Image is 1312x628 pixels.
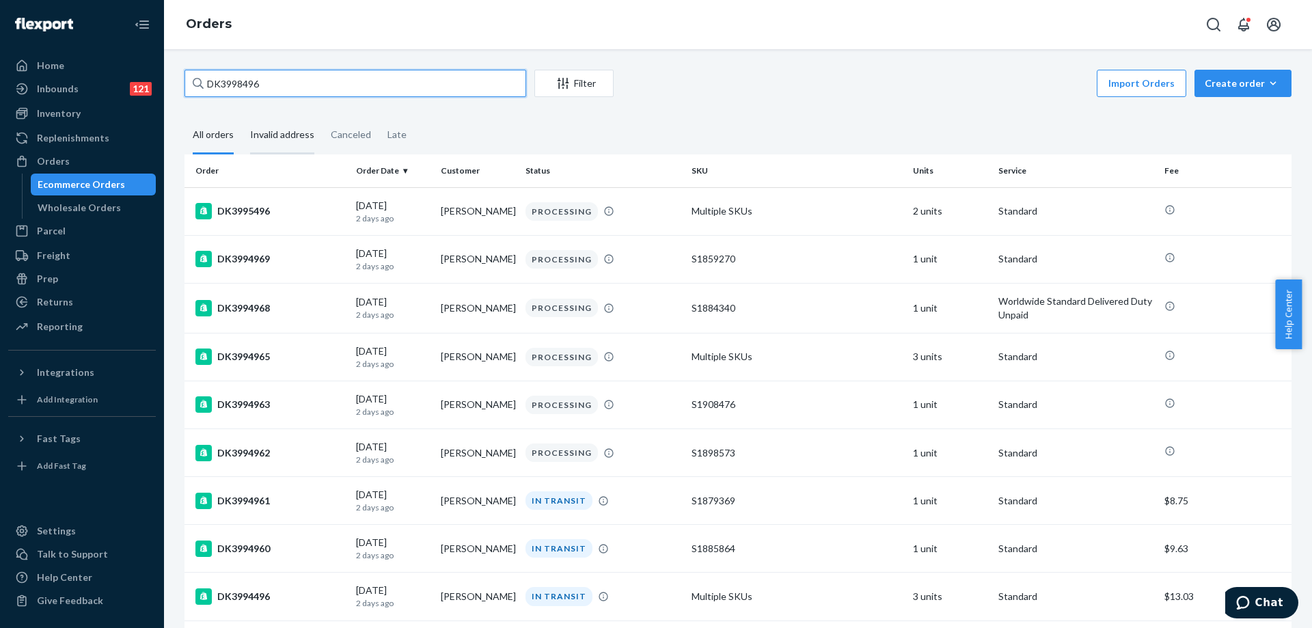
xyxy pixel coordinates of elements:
[525,587,592,605] div: IN TRANSIT
[356,488,430,513] div: [DATE]
[195,493,345,509] div: DK3994961
[998,398,1153,411] p: Standard
[356,199,430,224] div: [DATE]
[998,252,1153,266] p: Standard
[8,316,156,338] a: Reporting
[692,494,902,508] div: S1879369
[525,250,598,269] div: PROCESSING
[534,70,614,97] button: Filter
[356,344,430,370] div: [DATE]
[435,525,520,573] td: [PERSON_NAME]
[907,283,992,333] td: 1 unit
[356,309,430,320] p: 2 days ago
[37,394,98,405] div: Add Integration
[38,178,125,191] div: Ecommerce Orders
[907,154,992,187] th: Units
[37,154,70,168] div: Orders
[435,187,520,235] td: [PERSON_NAME]
[356,247,430,272] div: [DATE]
[37,295,73,309] div: Returns
[37,547,108,561] div: Talk to Support
[8,428,156,450] button: Fast Tags
[998,204,1153,218] p: Standard
[356,597,430,609] p: 2 days ago
[8,455,156,477] a: Add Fast Tag
[435,429,520,477] td: [PERSON_NAME]
[356,584,430,609] div: [DATE]
[356,260,430,272] p: 2 days ago
[8,78,156,100] a: Inbounds121
[1225,587,1298,621] iframe: Opens a widget where you can chat to one of our agents
[1260,11,1287,38] button: Open account menu
[907,235,992,283] td: 1 unit
[520,154,686,187] th: Status
[8,590,156,612] button: Give Feedback
[195,396,345,413] div: DK3994963
[195,349,345,365] div: DK3994965
[907,477,992,525] td: 1 unit
[907,525,992,573] td: 1 unit
[356,536,430,561] div: [DATE]
[692,301,902,315] div: S1884340
[37,249,70,262] div: Freight
[8,150,156,172] a: Orders
[907,187,992,235] td: 2 units
[195,251,345,267] div: DK3994969
[387,117,407,152] div: Late
[435,283,520,333] td: [PERSON_NAME]
[1194,70,1291,97] button: Create order
[525,348,598,366] div: PROCESSING
[1097,70,1186,97] button: Import Orders
[356,295,430,320] div: [DATE]
[37,524,76,538] div: Settings
[998,590,1153,603] p: Standard
[351,154,435,187] th: Order Date
[686,187,907,235] td: Multiple SKUs
[37,320,83,333] div: Reporting
[195,541,345,557] div: DK3994960
[998,446,1153,460] p: Standard
[686,573,907,620] td: Multiple SKUs
[441,165,515,176] div: Customer
[130,82,152,96] div: 121
[525,491,592,510] div: IN TRANSIT
[8,361,156,383] button: Integrations
[907,429,992,477] td: 1 unit
[250,117,314,154] div: Invalid address
[1159,477,1291,525] td: $8.75
[37,594,103,607] div: Give Feedback
[31,174,156,195] a: Ecommerce Orders
[356,213,430,224] p: 2 days ago
[1159,573,1291,620] td: $13.03
[37,224,66,238] div: Parcel
[184,70,526,97] input: Search orders
[15,18,73,31] img: Flexport logo
[435,235,520,283] td: [PERSON_NAME]
[525,443,598,462] div: PROCESSING
[686,154,907,187] th: SKU
[8,127,156,149] a: Replenishments
[8,103,156,124] a: Inventory
[435,381,520,428] td: [PERSON_NAME]
[993,154,1159,187] th: Service
[998,350,1153,364] p: Standard
[1275,279,1302,349] span: Help Center
[8,566,156,588] a: Help Center
[435,333,520,381] td: [PERSON_NAME]
[37,460,86,472] div: Add Fast Tag
[998,542,1153,556] p: Standard
[692,398,902,411] div: S1908476
[37,131,109,145] div: Replenishments
[8,543,156,565] button: Talk to Support
[535,77,613,90] div: Filter
[37,107,81,120] div: Inventory
[525,202,598,221] div: PROCESSING
[37,82,79,96] div: Inbounds
[435,477,520,525] td: [PERSON_NAME]
[8,268,156,290] a: Prep
[128,11,156,38] button: Close Navigation
[37,59,64,72] div: Home
[356,406,430,418] p: 2 days ago
[907,381,992,428] td: 1 unit
[37,366,94,379] div: Integrations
